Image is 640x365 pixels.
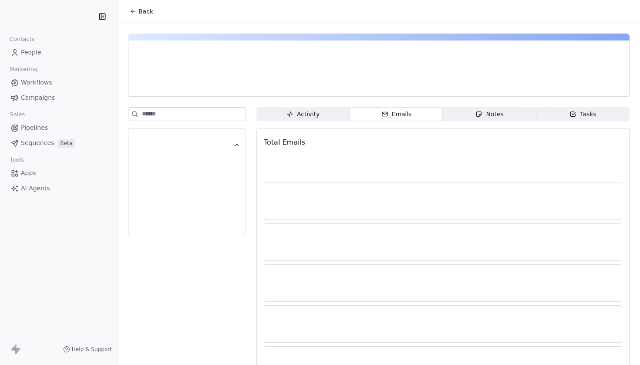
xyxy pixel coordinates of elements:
[7,136,110,150] a: SequencesBeta
[138,7,153,16] span: Back
[475,110,503,119] div: Notes
[21,93,55,102] span: Campaigns
[264,138,305,146] span: Total Emails
[21,123,48,132] span: Pipelines
[72,346,112,353] span: Help & Support
[7,45,110,60] a: People
[6,63,41,76] span: Marketing
[7,91,110,105] a: Campaigns
[7,121,110,135] a: Pipelines
[21,184,50,193] span: AI Agents
[286,110,320,119] div: Activity
[21,169,36,178] span: Apps
[21,139,54,148] span: Sequences
[21,78,52,87] span: Workflows
[6,108,29,121] span: Sales
[569,110,596,119] div: Tasks
[7,181,110,196] a: AI Agents
[63,346,112,353] a: Help & Support
[7,166,110,180] a: Apps
[6,33,38,46] span: Contacts
[6,153,27,166] span: Tools
[21,48,41,57] span: People
[57,139,75,148] span: Beta
[7,75,110,90] a: Workflows
[125,3,158,19] button: Back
